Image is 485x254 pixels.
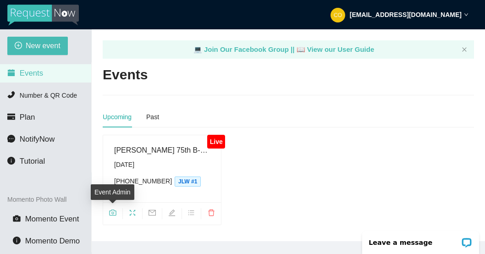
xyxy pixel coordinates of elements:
span: camera [13,215,21,222]
div: Upcoming [103,112,132,122]
span: calendar [7,69,15,77]
span: New event [26,40,61,51]
div: Live [207,135,225,149]
div: Past [146,112,159,122]
span: phone [7,91,15,99]
span: camera [103,209,122,219]
span: Momento Event [25,215,79,223]
span: credit-card [7,113,15,121]
div: [PERSON_NAME] 75th B-Day [114,144,210,156]
a: laptop Join Our Facebook Group || [193,45,297,53]
span: close [462,47,467,52]
span: delete [201,209,221,219]
strong: [EMAIL_ADDRESS][DOMAIN_NAME] [350,11,462,18]
div: Event Admin [91,184,134,200]
span: down [464,12,468,17]
h2: Events [103,66,148,84]
img: 80ccb84ea51d40aec798d9c2fdf281a2 [331,8,345,22]
span: NotifyNow [20,135,55,144]
img: RequestNow [7,5,79,26]
span: info-circle [7,157,15,165]
div: [DATE] [114,160,210,170]
div: [PHONE_NUMBER] [114,176,210,187]
span: edit [162,209,182,219]
span: message [7,135,15,143]
span: Number & QR Code [20,92,77,99]
span: fullscreen [123,209,142,219]
button: close [462,47,467,53]
a: laptop View our User Guide [297,45,375,53]
span: Plan [20,113,35,121]
button: plus-circleNew event [7,37,68,55]
span: info-circle [13,237,21,244]
span: plus-circle [15,42,22,50]
span: mail [143,209,162,219]
span: JLW #1 [175,177,201,187]
span: bars [182,209,201,219]
span: Events [20,69,43,77]
span: laptop [193,45,202,53]
span: laptop [297,45,305,53]
iframe: LiveChat chat widget [356,225,485,254]
span: Momento Demo [25,237,80,245]
span: Tutorial [20,157,45,166]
